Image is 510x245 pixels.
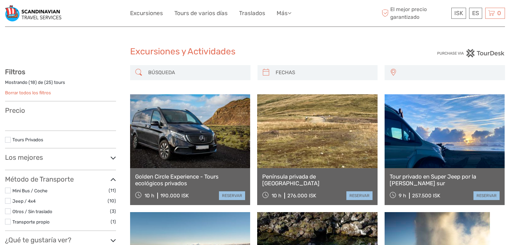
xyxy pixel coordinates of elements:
[135,173,245,187] a: Golden Circle Experience - Tours ecológicos privados
[12,209,52,214] a: Otros / Sin traslado
[5,68,25,76] strong: Filtros
[5,236,116,244] h3: ¿Qué te gustaría ver?
[473,191,500,200] a: reservar
[46,79,51,86] label: 25
[146,67,247,79] input: BÚSQUEDA
[5,153,116,161] h3: Los mejores
[412,193,440,199] div: 257.500 ISK
[239,8,265,18] a: Traslados
[469,8,482,19] div: ES
[287,193,316,199] div: 276.000 ISK
[5,79,116,90] div: Mostrando ( ) de ( ) tours
[496,10,502,16] span: 0
[262,173,372,187] a: Península privada de [GEOGRAPHIC_DATA]
[174,8,228,18] a: Tours de varios días
[399,193,406,199] span: 9 h
[145,193,154,199] span: 10 h
[219,191,245,200] a: reservar
[273,67,375,79] input: FECHAS
[110,207,116,215] span: (3)
[12,188,48,193] a: Mini Bus / Coche
[111,218,116,226] span: (1)
[277,8,291,18] a: Más
[454,10,463,16] span: ISK
[5,106,116,114] h3: Precio
[346,191,373,200] a: reservar
[5,5,61,21] img: Scandinavian Travel
[5,90,51,95] a: Borrar todos los filtros
[12,198,36,204] a: Jeep / 4x4
[12,137,43,142] a: Tours Privados
[12,219,50,225] a: Transporte propio
[437,49,505,57] img: PurchaseViaTourDesk.png
[5,175,116,183] h3: Método de Transporte
[380,6,450,20] span: El mejor precio garantizado
[130,46,380,57] h1: Excursiones y Actividades
[108,197,116,205] span: (10)
[30,79,35,86] label: 18
[390,173,500,187] a: Tour privado en Super Jeep por la [PERSON_NAME] sur
[109,187,116,194] span: (11)
[130,8,163,18] a: Excursiones
[272,193,281,199] span: 10 h
[160,193,189,199] div: 190.000 ISK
